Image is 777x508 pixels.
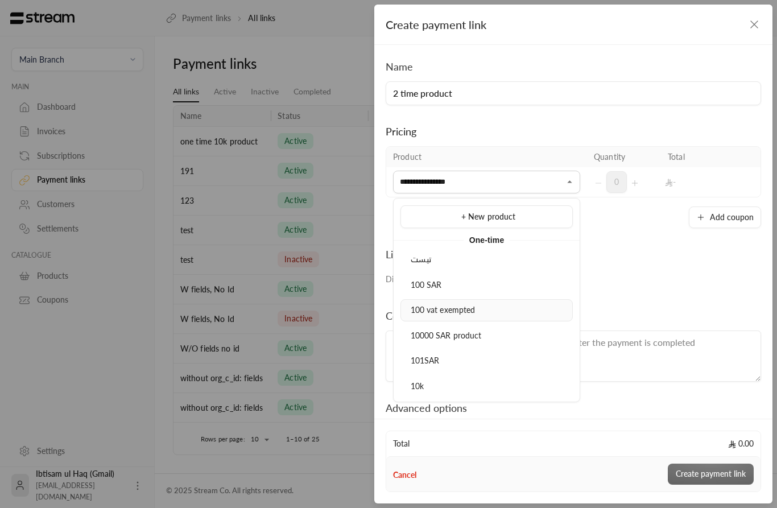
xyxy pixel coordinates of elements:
th: Quantity [587,147,661,167]
span: Create payment link [386,18,486,31]
input: Payment link name [386,81,761,105]
span: One-time [464,233,510,247]
span: 0 [606,171,627,193]
div: Confirmation screen message (optional) [386,308,565,324]
span: Total [393,438,410,449]
th: Product [386,147,587,167]
span: 10000 SAR product [411,331,482,340]
span: 100 vat exempted [411,305,476,315]
span: + New product [461,212,516,221]
table: Selected Products [386,146,761,197]
button: Close [563,175,577,189]
span: Disable payment link after [386,274,477,284]
span: 100 SAR [411,280,442,290]
span: 0.00 [728,438,754,449]
div: Name [386,59,413,75]
div: Pricing [386,123,761,139]
button: Add coupon [689,206,761,228]
span: 101SAR [411,356,440,365]
th: Total [661,147,735,167]
div: Link duration [386,246,558,262]
span: تیست [411,254,432,264]
button: Cancel [393,469,416,481]
td: - [661,167,735,197]
div: Advanced options [386,400,467,416]
span: 10k [411,381,424,391]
